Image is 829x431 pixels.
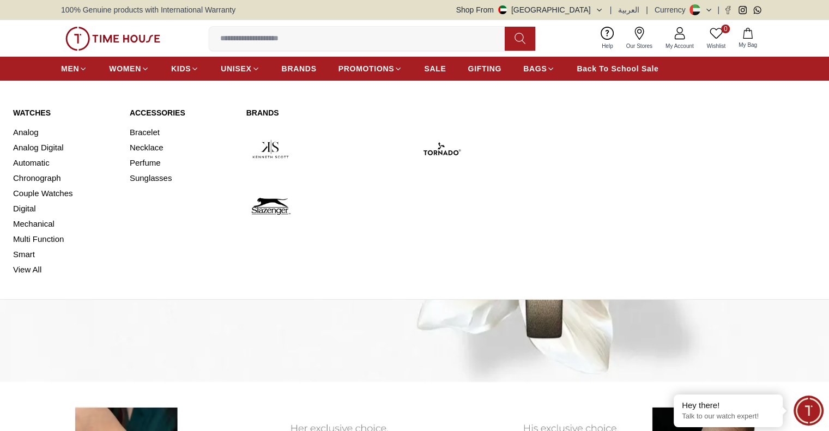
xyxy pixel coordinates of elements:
[724,6,732,14] a: Facebook
[577,59,658,78] a: Back To School Sale
[732,26,764,51] button: My Bag
[595,25,620,52] a: Help
[304,125,352,173] img: Lee Cooper
[171,59,199,78] a: KIDS
[523,59,555,78] a: BAGS
[794,396,824,426] div: Chat Widget
[700,25,732,52] a: 0Wishlist
[498,5,507,14] img: United Arab Emirates
[130,140,233,155] a: Necklace
[682,400,774,411] div: Hey there!
[417,125,466,173] img: Tornado
[282,59,317,78] a: BRANDS
[61,4,235,15] span: 100% Genuine products with International Warranty
[361,125,409,173] img: Quantum
[221,63,251,74] span: UNISEX
[338,63,395,74] span: PROMOTIONS
[622,42,657,50] span: Our Stores
[130,171,233,186] a: Sunglasses
[13,125,117,140] a: Analog
[646,4,648,15] span: |
[109,59,149,78] a: WOMEN
[13,171,117,186] a: Chronograph
[130,155,233,171] a: Perfume
[597,42,618,50] span: Help
[618,4,639,15] button: العربية
[734,41,761,49] span: My Bag
[61,63,79,74] span: MEN
[282,63,317,74] span: BRANDS
[13,140,117,155] a: Analog Digital
[753,6,761,14] a: Whatsapp
[13,232,117,247] a: Multi Function
[703,42,730,50] span: Wishlist
[655,4,690,15] div: Currency
[717,4,719,15] span: |
[221,59,259,78] a: UNISEX
[13,262,117,277] a: View All
[523,63,547,74] span: BAGS
[620,25,659,52] a: Our Stores
[13,107,117,118] a: Watches
[610,4,612,15] span: |
[739,6,747,14] a: Instagram
[13,216,117,232] a: Mechanical
[682,412,774,421] p: Talk to our watch expert!
[468,63,501,74] span: GIFTING
[577,63,658,74] span: Back To School Sale
[246,107,467,118] a: Brands
[246,125,295,173] img: Kenneth Scott
[171,63,191,74] span: KIDS
[61,59,87,78] a: MEN
[13,155,117,171] a: Automatic
[424,59,446,78] a: SALE
[721,25,730,33] span: 0
[130,125,233,140] a: Bracelet
[468,59,501,78] a: GIFTING
[13,201,117,216] a: Digital
[338,59,403,78] a: PROMOTIONS
[13,186,117,201] a: Couple Watches
[130,107,233,118] a: Accessories
[65,27,160,51] img: ...
[246,182,295,230] img: Slazenger
[109,63,141,74] span: WOMEN
[13,247,117,262] a: Smart
[456,4,603,15] button: Shop From[GEOGRAPHIC_DATA]
[661,42,698,50] span: My Account
[424,63,446,74] span: SALE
